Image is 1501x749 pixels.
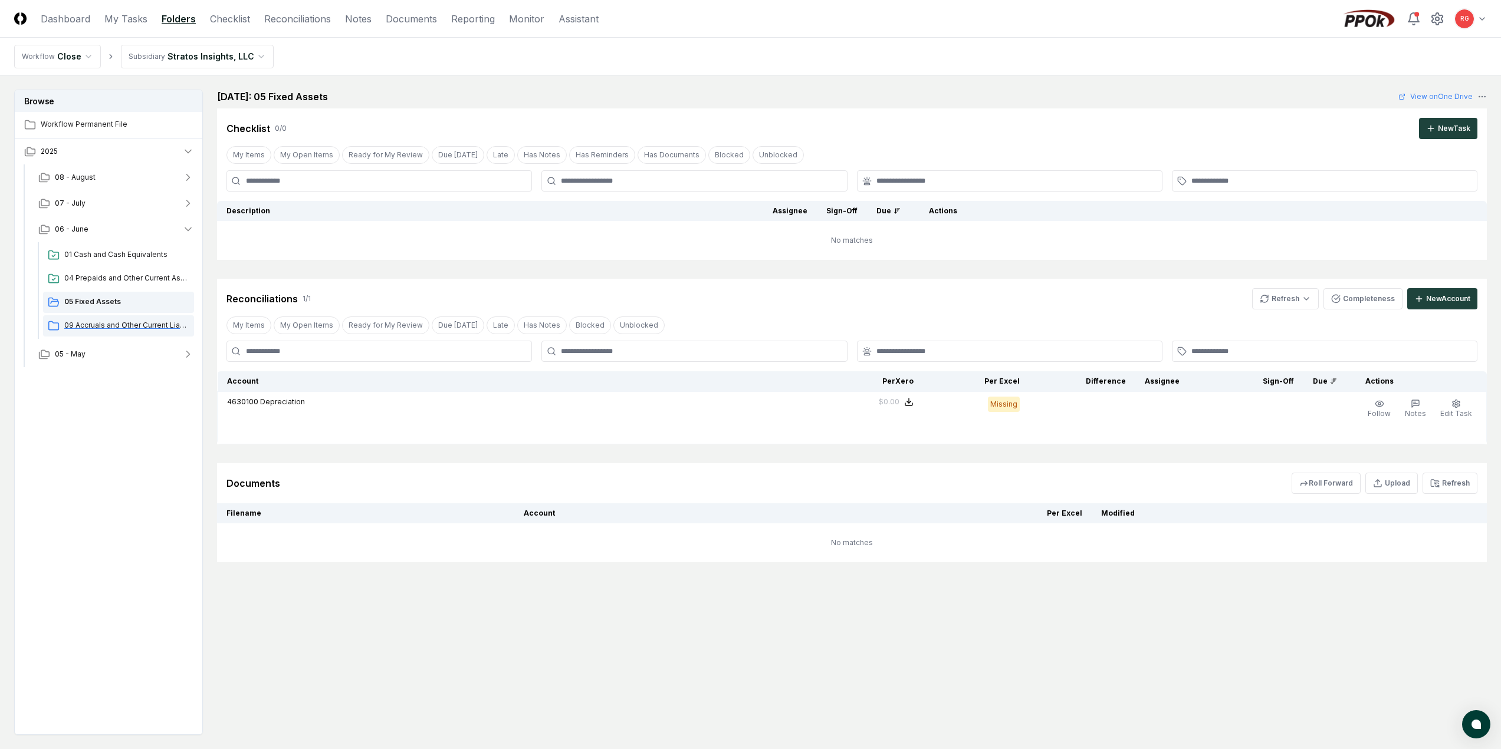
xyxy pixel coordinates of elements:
[226,316,271,334] button: My Items
[1313,376,1337,387] div: Due
[487,146,515,164] button: Late
[217,90,328,104] h2: [DATE]: 05 Fixed Assets
[129,51,165,62] div: Subsidiary
[15,112,203,138] a: Workflow Permanent File
[517,146,567,164] button: Has Notes
[227,376,808,387] div: Account
[1460,14,1469,23] span: RG
[1356,376,1477,387] div: Actions
[791,503,1092,523] th: Per Excel
[55,172,96,183] span: 08 - August
[43,315,194,336] a: 09 Accruals and Other Current Liabilities
[432,316,484,334] button: Due Today
[1398,91,1473,102] a: View onOne Drive
[817,371,923,392] th: Per Xero
[386,12,437,26] a: Documents
[517,316,567,334] button: Has Notes
[763,201,817,221] th: Assignee
[1440,409,1472,418] span: Edit Task
[1135,371,1253,392] th: Assignee
[64,273,189,283] span: 04 Prepaids and Other Current Assets
[923,371,1029,392] th: Per Excel
[217,503,514,523] th: Filename
[1403,397,1428,421] button: Notes
[29,164,203,190] button: 08 - August
[879,397,899,407] div: $0.00
[14,45,274,68] nav: breadcrumb
[1292,473,1361,494] button: Roll Forward
[876,206,901,216] div: Due
[559,12,599,26] a: Assistant
[64,249,189,260] span: 01 Cash and Cash Equivalents
[1365,397,1393,421] button: Follow
[15,138,203,164] button: 2025
[217,201,763,221] th: Description
[1423,473,1477,494] button: Refresh
[55,198,86,209] span: 07 - July
[226,121,270,136] div: Checklist
[1426,293,1470,304] div: New Account
[1029,371,1135,392] th: Difference
[55,224,88,235] span: 06 - June
[708,146,750,164] button: Blocked
[342,316,429,334] button: Ready for My Review
[41,119,194,130] span: Workflow Permanent File
[1323,288,1403,309] button: Completeness
[15,90,202,112] h3: Browse
[22,51,55,62] div: Workflow
[43,268,194,289] a: 04 Prepaids and Other Current Assets
[753,146,804,164] button: Unblocked
[55,349,86,359] span: 05 - May
[1341,9,1397,28] img: PPOk logo
[1405,409,1426,418] span: Notes
[1365,473,1418,494] button: Upload
[226,476,280,490] div: Documents
[43,245,194,266] a: 01 Cash and Cash Equivalents
[226,292,298,306] div: Reconciliations
[988,397,1020,412] div: Missing
[1092,503,1382,523] th: Modified
[29,190,203,216] button: 07 - July
[342,146,429,164] button: Ready for My Review
[43,292,194,313] a: 05 Fixed Assets
[432,146,484,164] button: Due Today
[879,397,914,407] button: $0.00
[29,341,203,367] button: 05 - May
[162,12,196,26] a: Folders
[274,316,340,334] button: My Open Items
[260,397,305,406] span: Depreciation
[14,12,27,25] img: Logo
[1253,371,1303,392] th: Sign-Off
[29,216,203,242] button: 06 - June
[919,206,1477,216] div: Actions
[613,316,665,334] button: Unblocked
[210,12,250,26] a: Checklist
[1454,8,1475,29] button: RG
[303,293,311,304] div: 1 / 1
[226,146,271,164] button: My Items
[104,12,147,26] a: My Tasks
[15,164,203,369] div: 2025
[64,320,189,331] span: 09 Accruals and Other Current Liabilities
[274,146,340,164] button: My Open Items
[638,146,706,164] button: Has Documents
[1252,288,1319,309] button: Refresh
[217,523,1487,562] td: No matches
[1462,710,1490,738] button: atlas-launcher
[487,316,515,334] button: Late
[569,316,611,334] button: Blocked
[41,146,58,157] span: 2025
[509,12,544,26] a: Monitor
[29,242,203,341] div: 06 - June
[227,397,258,406] span: 4630100
[1438,397,1474,421] button: Edit Task
[345,12,372,26] a: Notes
[1368,409,1391,418] span: Follow
[275,123,287,134] div: 0 / 0
[817,201,867,221] th: Sign-Off
[217,221,1487,260] td: No matches
[264,12,331,26] a: Reconciliations
[1407,288,1477,309] button: NewAccount
[64,296,189,307] span: 05 Fixed Assets
[451,12,495,26] a: Reporting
